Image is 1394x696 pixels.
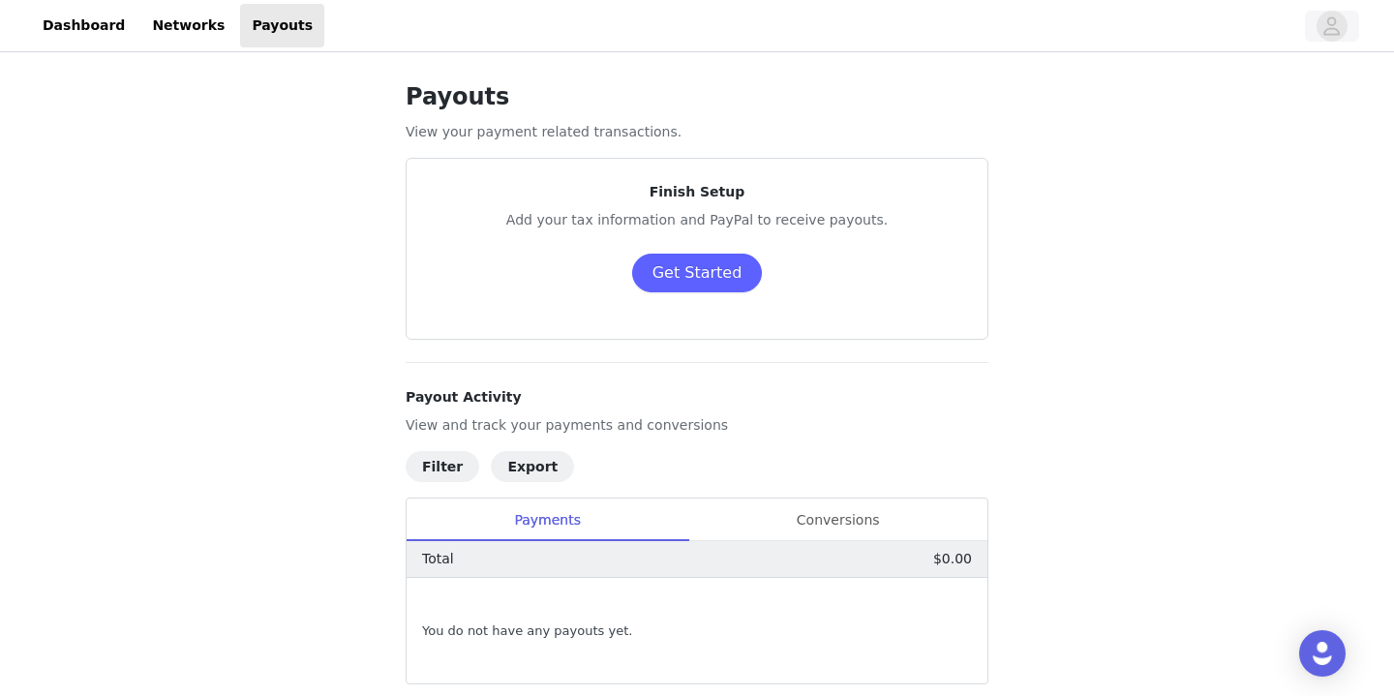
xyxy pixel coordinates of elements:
[406,122,988,142] p: View your payment related transactions.
[406,415,988,436] p: View and track your payments and conversions
[632,254,763,292] button: Get Started
[688,499,987,542] div: Conversions
[406,79,988,114] h1: Payouts
[1299,630,1346,677] div: Open Intercom Messenger
[430,210,964,230] p: Add your tax information and PayPal to receive payouts.
[406,451,479,482] button: Filter
[430,182,964,202] p: Finish Setup
[1322,11,1341,42] div: avatar
[406,387,988,408] h4: Payout Activity
[240,4,324,47] a: Payouts
[422,549,454,569] p: Total
[407,499,688,542] div: Payments
[491,451,574,482] button: Export
[140,4,236,47] a: Networks
[31,4,136,47] a: Dashboard
[933,549,972,569] p: $0.00
[422,621,632,641] span: You do not have any payouts yet.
